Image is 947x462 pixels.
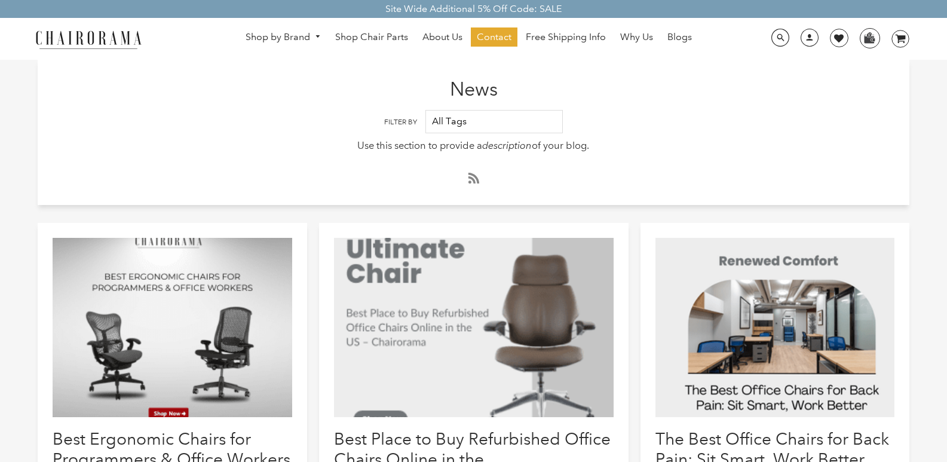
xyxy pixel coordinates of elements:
span: Shop Chair Parts [335,31,408,44]
a: Blogs [661,27,698,47]
span: About Us [422,31,462,44]
nav: DesktopNavigation [199,27,739,50]
h1: News [38,60,909,100]
img: WhatsApp_Image_2024-07-12_at_16.23.01.webp [860,29,879,47]
em: description [482,139,532,152]
span: Free Shipping Info [526,31,606,44]
a: About Us [416,27,468,47]
a: Contact [471,27,517,47]
span: Blogs [667,31,692,44]
a: Shop by Brand [240,28,327,47]
a: Shop Chair Parts [329,27,414,47]
img: chairorama [29,29,148,50]
a: Free Shipping Info [520,27,612,47]
label: Filter By [384,118,417,127]
span: Contact [477,31,511,44]
p: Use this section to provide a of your blog. [125,138,822,154]
a: Why Us [614,27,659,47]
span: Why Us [620,31,653,44]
